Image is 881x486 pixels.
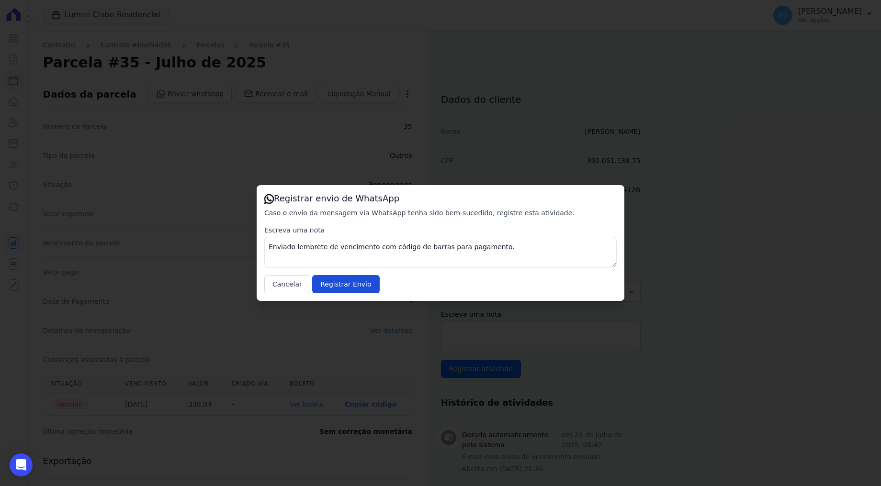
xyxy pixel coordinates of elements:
textarea: Enviado lembrete de vencimento com código de barras para pagamento. [264,237,617,267]
h3: Registrar envio de WhatsApp [264,193,617,204]
p: Caso o envio da mensagem via WhatsApp tenha sido bem-sucedido, registre esta atividade. [264,208,617,218]
button: Cancelar [264,275,310,293]
label: Escreva uma nota [264,225,617,235]
div: Open Intercom Messenger [10,453,33,476]
input: Registrar Envio [312,275,379,293]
